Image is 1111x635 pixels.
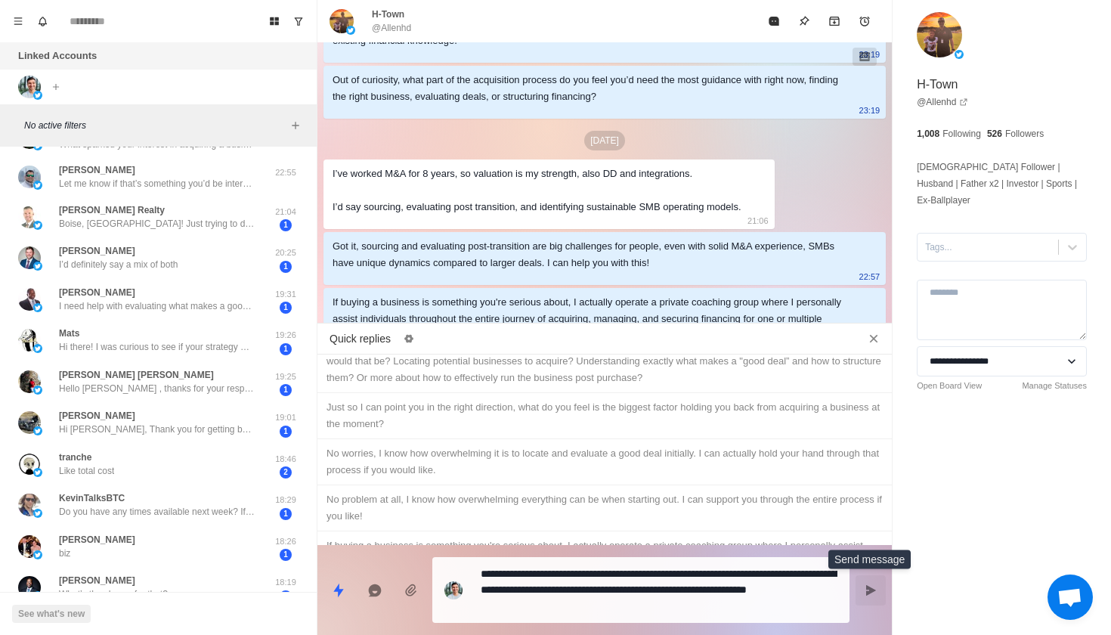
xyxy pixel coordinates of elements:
p: I need help with evaluating what makes a good deal and structuring financing. I’m considering ROB... [59,299,255,313]
p: I’d definitely say a mix of both [59,258,178,271]
div: Open chat [1048,575,1093,620]
p: [DEMOGRAPHIC_DATA] Follower | Husband | Father x2 | Investor | Sports | Ex-Ballplayer [917,159,1087,209]
button: Mark as read [759,6,789,36]
p: tranche [59,451,91,464]
p: What’s the charge for that? [59,587,168,601]
p: [PERSON_NAME] Realty [59,203,165,217]
img: picture [33,426,42,435]
button: Send message [856,575,886,606]
p: KevinTalksBTC [59,491,125,505]
p: 21:04 [267,206,305,218]
p: 20:25 [267,246,305,259]
img: picture [33,386,42,395]
p: Hi there! I was curious to see if your strategy would be possible to use here in [GEOGRAPHIC_DATA... [59,340,255,354]
p: 1,008 [917,127,939,141]
p: @Allenhd [372,21,411,35]
img: picture [18,494,41,516]
button: Add media [396,575,426,606]
button: Archive [819,6,849,36]
p: [PERSON_NAME] [59,533,135,547]
div: If buying a business is something you're serious about, I actually operate a private coaching gro... [326,537,883,571]
p: H-Town [372,8,404,21]
p: 18:19 [267,576,305,589]
p: [PERSON_NAME] [59,244,135,258]
img: picture [33,181,42,190]
button: Quick replies [323,575,354,606]
button: Notifications [30,9,54,33]
img: picture [18,76,41,98]
img: picture [18,411,41,434]
p: [PERSON_NAME] [PERSON_NAME] [59,368,214,382]
a: @Allenhd [917,95,968,109]
p: Do you have any times available next week? If not I can make my 1pm appointment but I would prefe... [59,505,255,519]
p: 19:25 [267,370,305,383]
img: picture [346,26,355,35]
p: 18:26 [267,535,305,548]
button: Add account [47,78,65,96]
span: 1 [280,384,292,396]
div: If you had to put your finger on a specific part of the process that’s holding you back from acqu... [326,336,883,386]
img: picture [33,303,42,312]
img: picture [33,221,42,230]
div: Got it, sourcing and evaluating post-transition are big challenges for people, even with solid M&... [333,238,853,271]
img: picture [18,535,41,558]
img: picture [33,509,42,518]
span: 1 [280,549,292,561]
img: picture [18,370,41,393]
div: If buying a business is something you're serious about, I actually operate a private coaching gro... [333,294,853,344]
img: picture [33,550,42,559]
p: 19:31 [267,288,305,301]
div: No worries, I know how overwhelming it is to locate and evaluate a good deal initially. I can act... [326,445,883,479]
p: Hello [PERSON_NAME] , thanks for your response . At present, I’m working as a professional, but I... [59,382,255,395]
p: 23:19 [859,46,880,63]
span: 1 [280,343,292,355]
button: Menu [6,9,30,33]
img: picture [330,9,354,33]
img: picture [955,50,964,59]
p: 19:26 [267,329,305,342]
span: 1 [280,302,292,314]
p: H-Town [917,76,958,94]
p: Hi [PERSON_NAME], Thank you for getting back to me! I have been interested in acquiring a busines... [59,423,255,436]
img: picture [18,166,41,188]
img: picture [33,344,42,353]
img: picture [18,453,41,475]
p: Boise, [GEOGRAPHIC_DATA]! Just trying to diversify strategically and create multiple means of cas... [59,217,255,231]
img: picture [18,576,41,599]
p: 22:57 [859,268,880,285]
p: Quick replies [330,331,391,347]
p: [PERSON_NAME] [59,409,135,423]
span: 1 [280,590,292,602]
p: 18:29 [267,494,305,506]
img: picture [444,581,463,599]
button: Show unread conversations [286,9,311,33]
button: Reply with AI [360,575,390,606]
p: [PERSON_NAME] [59,286,135,299]
div: I’ve worked M&A for 8 years, so valuation is my strength, also DD and integrations. I’d say sourc... [333,166,741,215]
p: 18:46 [267,453,305,466]
span: 1 [280,219,292,231]
button: Add reminder [849,6,880,36]
p: 23:19 [859,102,880,119]
p: biz [59,547,70,560]
p: Let me know if that’s something you’d be interested in and I can set you up on a call with my con... [59,177,255,190]
span: 1 [280,508,292,520]
img: picture [18,246,41,269]
a: Open Board View [917,379,982,392]
span: 1 [280,261,292,273]
p: Mats [59,327,79,340]
button: Board View [262,9,286,33]
p: Like total cost [59,464,114,478]
p: Linked Accounts [18,48,97,63]
a: Manage Statuses [1022,379,1087,392]
p: 22:55 [267,166,305,179]
img: picture [33,262,42,271]
p: 19:01 [267,411,305,424]
p: [DATE] [584,131,625,150]
div: Just so I can point you in the right direction, what do you feel is the biggest factor holding yo... [326,399,883,432]
div: Out of curiosity, what part of the acquisition process do you feel you’d need the most guidance w... [333,72,853,105]
p: Following [942,127,981,141]
p: [PERSON_NAME] [59,163,135,177]
button: Pin [789,6,819,36]
div: No problem at all, I know how overwhelming everything can be when starting out. I can support you... [326,491,883,525]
